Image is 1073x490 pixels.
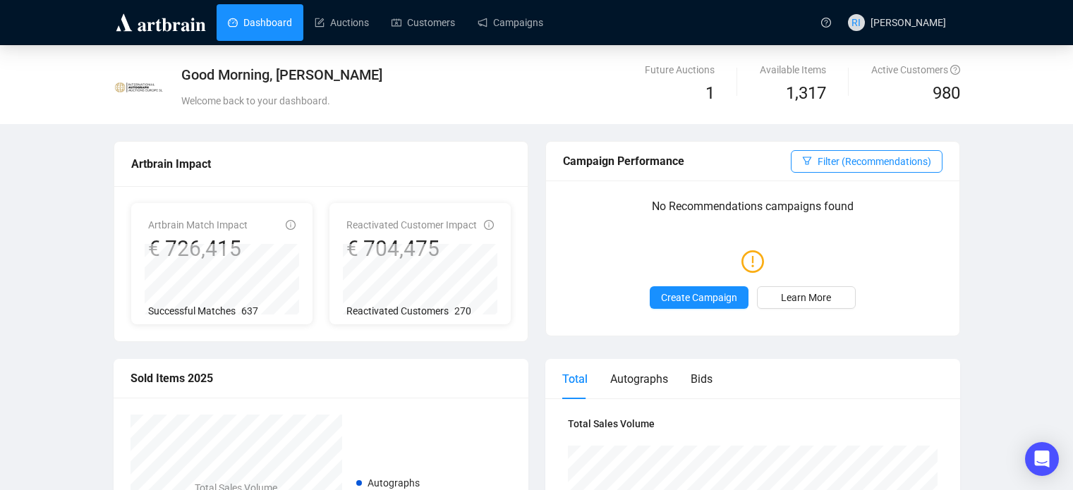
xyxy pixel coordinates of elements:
div: Sold Items 2025 [131,369,511,387]
img: 622e19684f2625001dda177d.jpg [114,63,164,112]
span: 1 [705,83,715,103]
div: Future Auctions [645,62,715,78]
img: logo [114,11,208,34]
div: Welcome back to your dashboard. [181,93,674,109]
span: info-circle [286,220,296,230]
div: Total [562,370,588,388]
a: Learn More [757,286,856,309]
span: Reactivated Customer Impact [346,219,477,231]
div: € 704,475 [346,235,477,262]
button: Create Campaign [650,286,748,309]
span: filter [802,156,812,166]
span: info-circle [484,220,494,230]
span: RI [851,15,861,30]
div: € 726,415 [148,235,248,262]
div: Autographs [610,370,668,388]
span: question-circle [821,18,831,27]
div: Bids [691,370,713,388]
h4: Total Sales Volume [568,416,938,431]
span: Filter (Recommendations) [818,154,931,169]
a: Dashboard [228,4,292,41]
span: Autographs [368,477,420,489]
span: Successful Matches [148,305,236,317]
span: Reactivated Customers [346,305,449,317]
span: 1,317 [786,80,826,107]
span: question-circle [950,65,960,75]
span: exclamation-circle [741,245,764,277]
span: 637 [241,305,258,317]
span: Artbrain Match Impact [148,219,248,231]
a: Auctions [315,4,369,41]
a: Campaigns [478,4,543,41]
p: No Recommendations campaigns found [563,197,942,225]
button: Filter (Recommendations) [791,150,942,173]
span: 980 [933,83,960,103]
a: Customers [392,4,455,41]
span: Learn More [781,290,831,305]
div: Artbrain Impact [131,155,511,173]
div: Campaign Performance [563,152,791,170]
div: Good Morning, [PERSON_NAME] [181,65,674,85]
span: Active Customers [871,64,960,75]
div: Open Intercom Messenger [1025,442,1059,476]
span: Create Campaign [661,290,737,305]
span: [PERSON_NAME] [871,17,946,28]
span: 270 [454,305,471,317]
div: Available Items [760,62,826,78]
